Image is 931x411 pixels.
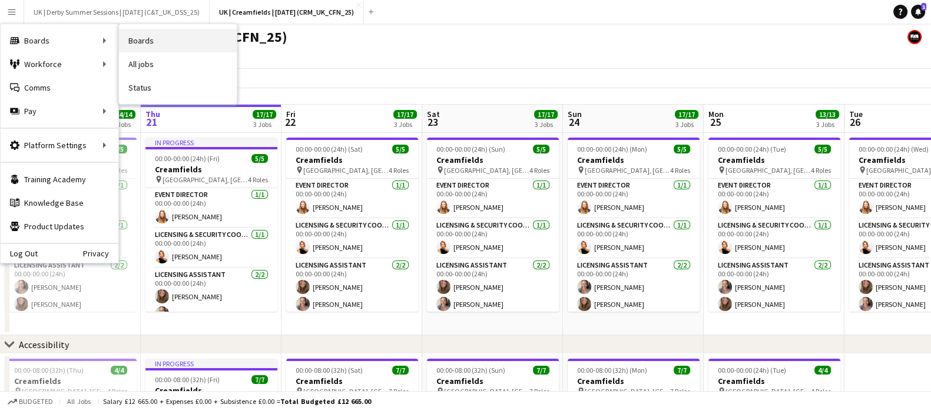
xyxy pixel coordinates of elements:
[286,219,418,259] app-card-role: Licensing & Security Coordinator1/100:00-00:00 (24h)[PERSON_NAME]
[708,376,840,386] h3: Creamfields
[1,215,118,238] a: Product Updates
[145,164,277,175] h3: Creamfields
[674,366,690,375] span: 7/7
[577,366,647,375] span: 00:00-08:00 (32h) (Mon)
[811,387,831,396] span: 4 Roles
[1,168,118,191] a: Training Academy
[145,188,277,228] app-card-role: Event Director1/100:00-00:00 (24h)[PERSON_NAME]
[427,259,559,316] app-card-role: Licensing Assistant2/200:00-00:00 (24h)[PERSON_NAME][PERSON_NAME]
[814,145,831,153] span: 5/5
[103,397,371,406] div: Salary £12 665.00 + Expenses £0.00 + Subsistence £0.00 =
[251,375,268,384] span: 7/7
[675,120,698,129] div: 3 Jobs
[427,109,440,119] span: Sat
[111,366,127,375] span: 4/4
[533,366,549,375] span: 7/7
[444,166,529,175] span: [GEOGRAPHIC_DATA], [GEOGRAPHIC_DATA]
[119,76,237,99] a: Status
[427,219,559,259] app-card-role: Licensing & Security Coordinator1/100:00-00:00 (24h)[PERSON_NAME]
[675,110,698,119] span: 17/17
[303,166,389,175] span: [GEOGRAPHIC_DATA], [GEOGRAPHIC_DATA]
[119,52,237,76] a: All jobs
[566,115,582,129] span: 24
[568,179,700,219] app-card-role: Event Director1/100:00-00:00 (24h)[PERSON_NAME]
[144,115,160,129] span: 21
[585,166,670,175] span: [GEOGRAPHIC_DATA], [GEOGRAPHIC_DATA]
[286,376,418,386] h3: Creamfields
[24,1,210,24] button: UK | Derby Summer Sessions | [DATE] (C&T_UK_DSS_25)
[286,259,418,316] app-card-role: Licensing Assistant2/200:00-00:00 (24h)[PERSON_NAME][PERSON_NAME]
[708,138,840,312] app-job-card: 00:00-00:00 (24h) (Tue)5/5Creamfields [GEOGRAPHIC_DATA], [GEOGRAPHIC_DATA]4 RolesEvent Director1/...
[535,120,557,129] div: 3 Jobs
[427,376,559,386] h3: Creamfields
[5,376,137,386] h3: Creamfields
[392,366,409,375] span: 7/7
[577,145,647,153] span: 00:00-00:00 (24h) (Mon)
[112,120,135,129] div: 3 Jobs
[251,154,268,163] span: 5/5
[145,138,277,312] app-job-card: In progress00:00-00:00 (24h) (Fri)5/5Creamfields [GEOGRAPHIC_DATA], [GEOGRAPHIC_DATA]4 RolesEvent...
[444,387,529,396] span: [GEOGRAPHIC_DATA], [GEOGRAPHIC_DATA]
[725,387,811,396] span: [GEOGRAPHIC_DATA], [GEOGRAPHIC_DATA]
[529,387,549,396] span: 7 Roles
[155,375,220,384] span: 00:00-08:00 (32h) (Fri)
[286,138,418,312] app-job-card: 00:00-00:00 (24h) (Sat)5/5Creamfields [GEOGRAPHIC_DATA], [GEOGRAPHIC_DATA]4 RolesEvent Director1/...
[145,228,277,268] app-card-role: Licensing & Security Coordinator1/100:00-00:00 (24h)[PERSON_NAME]
[286,179,418,219] app-card-role: Event Director1/100:00-00:00 (24h)[PERSON_NAME]
[911,5,925,19] a: 1
[427,138,559,312] div: 00:00-00:00 (24h) (Sun)5/5Creamfields [GEOGRAPHIC_DATA], [GEOGRAPHIC_DATA]4 RolesEvent Director1/...
[286,155,418,165] h3: Creamfields
[14,366,84,375] span: 00:00-08:00 (32h) (Thu)
[303,387,389,396] span: [GEOGRAPHIC_DATA], [GEOGRAPHIC_DATA]
[707,115,724,129] span: 25
[718,145,786,153] span: 00:00-00:00 (24h) (Tue)
[568,376,700,386] h3: Creamfields
[5,259,137,316] app-card-role: Licensing Assistant2/200:00-00:00 (24h)[PERSON_NAME][PERSON_NAME]
[112,110,135,119] span: 14/14
[847,115,863,129] span: 26
[1,52,118,76] div: Workforce
[1,191,118,215] a: Knowledge Base
[670,166,690,175] span: 4 Roles
[392,145,409,153] span: 5/5
[585,387,670,396] span: [GEOGRAPHIC_DATA], [GEOGRAPHIC_DATA]
[921,3,926,11] span: 1
[119,29,237,52] a: Boards
[83,249,118,258] a: Privacy
[568,219,700,259] app-card-role: Licensing & Security Coordinator1/100:00-00:00 (24h)[PERSON_NAME]
[253,120,276,129] div: 3 Jobs
[708,155,840,165] h3: Creamfields
[6,395,55,408] button: Budgeted
[534,110,558,119] span: 17/17
[568,109,582,119] span: Sun
[145,109,160,119] span: Thu
[816,120,839,129] div: 3 Jobs
[19,339,69,350] div: Accessibility
[725,166,811,175] span: [GEOGRAPHIC_DATA], [GEOGRAPHIC_DATA]
[22,387,107,396] span: [GEOGRAPHIC_DATA], [GEOGRAPHIC_DATA]
[253,110,276,119] span: 17/17
[296,145,363,153] span: 00:00-00:00 (24h) (Sat)
[814,366,831,375] span: 4/4
[670,387,690,396] span: 7 Roles
[436,145,505,153] span: 00:00-00:00 (24h) (Sun)
[1,99,118,123] div: Pay
[284,115,296,129] span: 22
[107,387,127,396] span: 4 Roles
[389,387,409,396] span: 7 Roles
[19,397,53,406] span: Budgeted
[811,166,831,175] span: 4 Roles
[393,110,417,119] span: 17/17
[674,145,690,153] span: 5/5
[708,179,840,219] app-card-role: Event Director1/100:00-00:00 (24h)[PERSON_NAME]
[286,109,296,119] span: Fri
[907,30,922,44] app-user-avatar: FAB Finance
[816,110,839,119] span: 13/13
[163,175,248,184] span: [GEOGRAPHIC_DATA], [GEOGRAPHIC_DATA]
[568,138,700,312] div: 00:00-00:00 (24h) (Mon)5/5Creamfields [GEOGRAPHIC_DATA], [GEOGRAPHIC_DATA]4 RolesEvent Director1/...
[145,359,277,368] div: In progress
[248,175,268,184] span: 4 Roles
[280,397,371,406] span: Total Budgeted £12 665.00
